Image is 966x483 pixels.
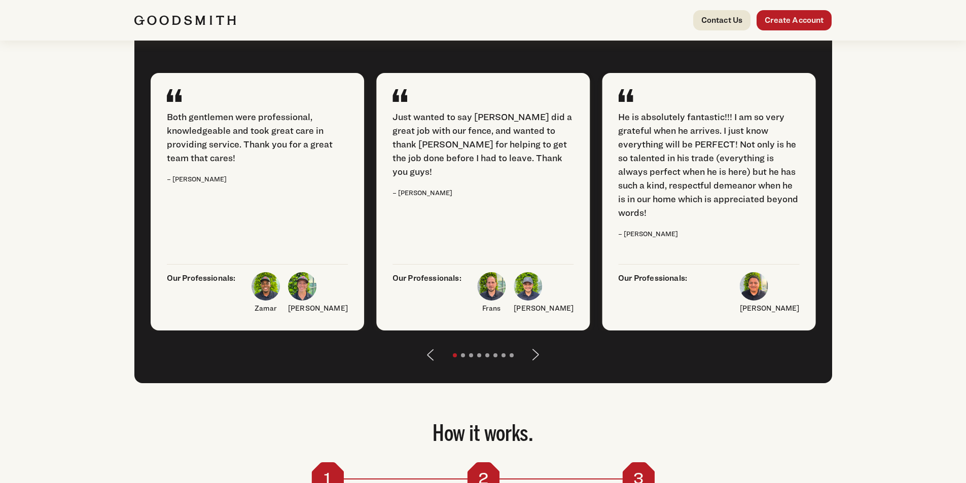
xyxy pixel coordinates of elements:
[510,353,514,357] li: Page dot 8
[618,110,799,219] div: He is absolutely fantastic!!! I am so very grateful when he arrives. I just know everything will ...
[167,175,227,183] small: – [PERSON_NAME]
[524,343,548,367] button: Next
[757,10,832,30] a: Create Account
[469,353,473,357] li: Page dot 3
[618,230,678,238] small: – [PERSON_NAME]
[134,424,832,446] h2: How it works.
[740,303,800,314] p: [PERSON_NAME]
[461,353,465,357] li: Page dot 2
[167,110,348,165] div: Both gentlemen were professional, knowledgeable and took great care in providing service. Thank y...
[453,353,457,357] li: Page dot 1
[134,15,236,25] img: Goodsmith
[502,353,506,357] li: Page dot 7
[167,89,182,102] img: Quote Icon
[392,189,452,197] small: – [PERSON_NAME]
[252,303,280,314] p: Zamar
[392,110,574,178] div: Just wanted to say [PERSON_NAME] did a great job with our fence, and wanted to thank [PERSON_NAME...
[288,303,348,314] p: [PERSON_NAME]
[485,353,489,357] li: Page dot 5
[392,272,461,314] p: Our Professionals:
[418,343,443,367] button: Previous
[514,303,574,314] p: [PERSON_NAME]
[618,272,687,314] p: Our Professionals:
[618,89,633,102] img: Quote Icon
[167,272,236,314] p: Our Professionals:
[693,10,751,30] a: Contact Us
[493,353,497,357] li: Page dot 6
[392,89,407,102] img: Quote Icon
[477,303,506,314] p: Frans
[477,353,481,357] li: Page dot 4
